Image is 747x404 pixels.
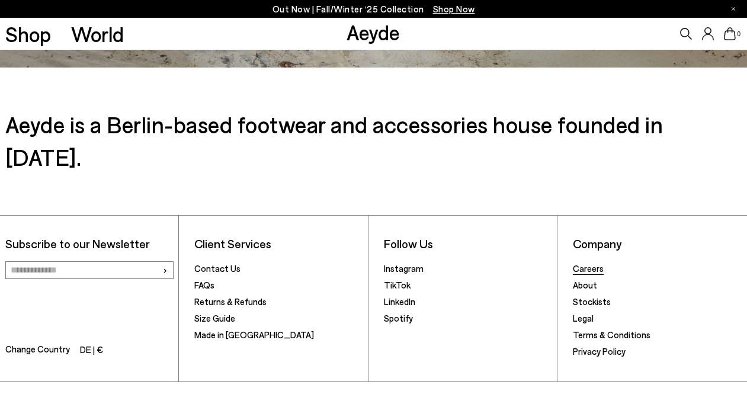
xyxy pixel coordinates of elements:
[347,20,400,44] a: Aeyde
[194,329,314,340] a: Made in [GEOGRAPHIC_DATA]
[736,31,742,37] span: 0
[573,280,597,290] a: About
[194,296,267,307] a: Returns & Refunds
[194,236,363,251] li: Client Services
[5,236,174,251] p: Subscribe to our Newsletter
[573,236,742,251] li: Company
[433,4,475,14] span: Navigate to /collections/new-in
[194,263,241,274] a: Contact Us
[5,342,70,359] span: Change Country
[384,296,415,307] a: LinkedIn
[384,236,552,251] li: Follow Us
[384,280,411,290] a: TikTok
[573,329,650,340] a: Terms & Conditions
[5,24,51,44] a: Shop
[272,2,475,17] p: Out Now | Fall/Winter ‘25 Collection
[194,313,235,323] a: Size Guide
[724,27,736,40] a: 0
[573,263,604,274] a: Careers
[384,313,413,323] a: Spotify
[573,313,594,323] a: Legal
[162,261,168,278] span: ›
[71,24,124,44] a: World
[384,263,424,274] a: Instagram
[80,342,103,359] li: DE | €
[573,296,611,307] a: Stockists
[573,346,626,357] a: Privacy Policy
[5,108,742,174] h3: Aeyde is a Berlin-based footwear and accessories house founded in [DATE].
[194,280,214,290] a: FAQs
